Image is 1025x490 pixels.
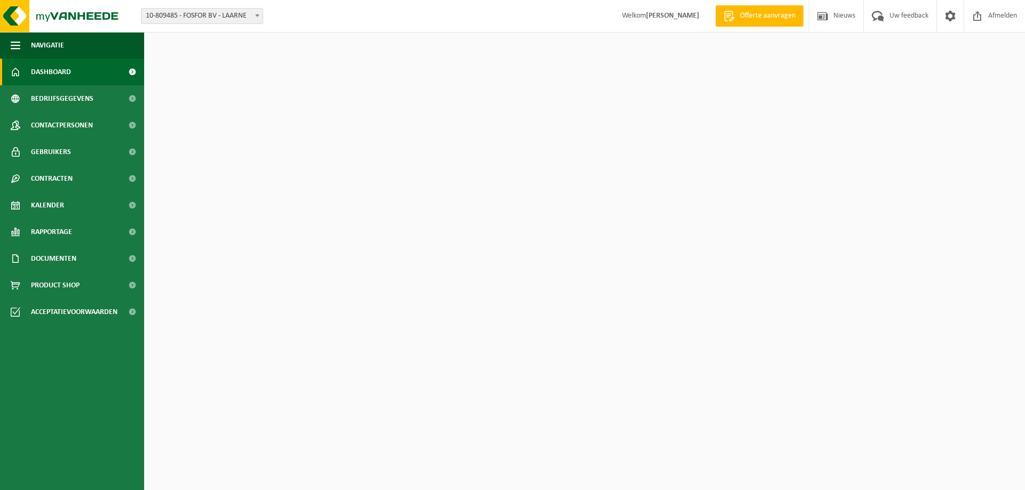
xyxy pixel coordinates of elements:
strong: [PERSON_NAME] [646,12,699,20]
span: Bedrijfsgegevens [31,85,93,112]
span: Offerte aanvragen [737,11,798,21]
span: Documenten [31,245,76,272]
span: 10-809485 - FOSFOR BV - LAARNE [141,8,263,24]
span: Kalender [31,192,64,219]
span: 10-809485 - FOSFOR BV - LAARNE [141,9,263,23]
span: Navigatie [31,32,64,59]
span: Acceptatievoorwaarden [31,299,117,325]
span: Dashboard [31,59,71,85]
span: Rapportage [31,219,72,245]
span: Contactpersonen [31,112,93,139]
span: Contracten [31,165,73,192]
span: Product Shop [31,272,80,299]
a: Offerte aanvragen [715,5,803,27]
span: Gebruikers [31,139,71,165]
